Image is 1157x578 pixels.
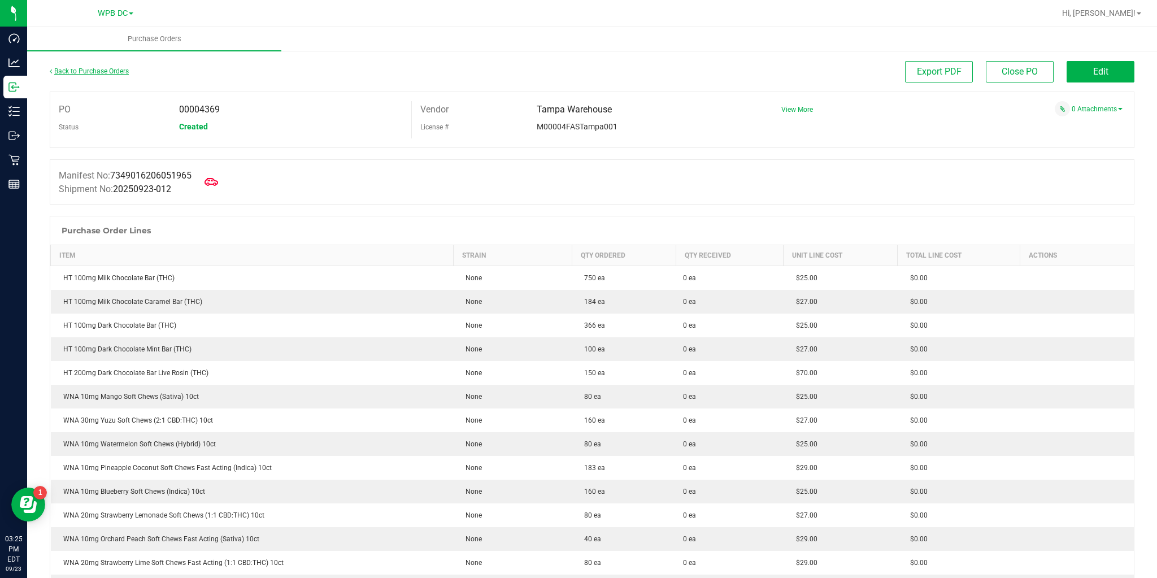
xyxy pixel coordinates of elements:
span: 0 ea [683,368,696,378]
span: $0.00 [904,488,928,496]
div: WNA 10mg Pineapple Coconut Soft Chews Fast Acting (Indica) 10ct [58,463,447,473]
span: Close PO [1002,66,1038,77]
span: Created [179,122,208,131]
span: View More [781,106,813,114]
th: Total Line Cost [898,245,1020,266]
span: $0.00 [904,535,928,543]
span: 0 ea [683,486,696,497]
div: WNA 10mg Blueberry Soft Chews (Indica) 10ct [58,486,447,497]
div: HT 200mg Dark Chocolate Bar Live Rosin (THC) [58,368,447,378]
a: 0 Attachments [1072,105,1123,113]
th: Strain [453,245,572,266]
div: WNA 20mg Strawberry Lime Soft Chews Fast Acting (1:1 CBD:THC) 10ct [58,558,447,568]
span: 150 ea [578,369,605,377]
span: 0 ea [683,439,696,449]
span: 0 ea [683,415,696,425]
span: 184 ea [578,298,605,306]
label: Vendor [420,101,449,118]
span: 160 ea [578,416,605,424]
span: Export PDF [917,66,962,77]
span: $0.00 [904,274,928,282]
span: $25.00 [790,488,817,496]
span: None [460,345,482,353]
span: $27.00 [790,416,817,424]
span: Attach a document [1055,101,1070,116]
span: $25.00 [790,321,817,329]
span: 80 ea [578,559,601,567]
span: $0.00 [904,345,928,353]
span: 7349016206051965 [110,170,192,181]
span: None [460,535,482,543]
span: None [460,298,482,306]
th: Actions [1020,245,1134,266]
span: $25.00 [790,393,817,401]
a: Purchase Orders [27,27,281,51]
span: $0.00 [904,321,928,329]
span: 0 ea [683,558,696,568]
span: $25.00 [790,274,817,282]
inline-svg: Dashboard [8,33,20,44]
span: $0.00 [904,369,928,377]
span: 0 ea [683,344,696,354]
p: 03:25 PM EDT [5,534,22,564]
inline-svg: Reports [8,179,20,190]
span: None [460,559,482,567]
span: None [460,369,482,377]
span: 0 ea [683,534,696,544]
label: License # [420,119,449,136]
span: Hi, [PERSON_NAME]! [1062,8,1136,18]
span: None [460,321,482,329]
label: Manifest No: [59,169,192,182]
label: Shipment No: [59,182,171,196]
inline-svg: Inbound [8,81,20,93]
inline-svg: Retail [8,154,20,166]
label: Status [59,119,79,136]
div: WNA 10mg Orchard Peach Soft Chews Fast Acting (Sativa) 10ct [58,534,447,544]
span: None [460,511,482,519]
span: $25.00 [790,440,817,448]
span: 100 ea [578,345,605,353]
span: $0.00 [904,416,928,424]
button: Edit [1067,61,1134,82]
span: None [460,393,482,401]
span: 160 ea [578,488,605,496]
span: $27.00 [790,345,817,353]
span: 183 ea [578,464,605,472]
th: Item [51,245,454,266]
th: Qty Received [676,245,784,266]
h1: Purchase Order Lines [62,226,151,235]
label: PO [59,101,71,118]
div: WNA 30mg Yuzu Soft Chews (2:1 CBD:THC) 10ct [58,415,447,425]
span: 80 ea [578,440,601,448]
th: Qty Ordered [572,245,676,266]
span: 0 ea [683,320,696,331]
span: $27.00 [790,511,817,519]
span: 366 ea [578,321,605,329]
span: $0.00 [904,440,928,448]
span: $29.00 [790,464,817,472]
span: None [460,274,482,282]
inline-svg: Inventory [8,106,20,117]
span: $27.00 [790,298,817,306]
span: 0 ea [683,273,696,283]
div: WNA 10mg Watermelon Soft Chews (Hybrid) 10ct [58,439,447,449]
span: 40 ea [578,535,601,543]
span: $0.00 [904,511,928,519]
div: HT 100mg Milk Chocolate Bar (THC) [58,273,447,283]
span: 00004369 [179,104,220,115]
div: WNA 10mg Mango Soft Chews (Sativa) 10ct [58,392,447,402]
span: $0.00 [904,298,928,306]
span: None [460,464,482,472]
span: 0 ea [683,297,696,307]
inline-svg: Outbound [8,130,20,141]
span: None [460,488,482,496]
span: None [460,440,482,448]
span: 80 ea [578,511,601,519]
button: Export PDF [905,61,973,82]
span: 80 ea [578,393,601,401]
th: Unit Line Cost [784,245,898,266]
span: WPB DC [98,8,128,18]
span: $29.00 [790,535,817,543]
div: HT 100mg Dark Chocolate Bar (THC) [58,320,447,331]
